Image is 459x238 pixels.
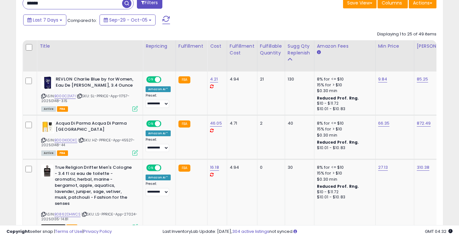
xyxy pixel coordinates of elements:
[417,164,430,171] a: 310.38
[41,76,54,89] img: 316+IJ0w+EL._SL40_.jpg
[317,132,370,138] div: $0.30 min
[230,120,252,126] div: 4.71
[378,164,388,171] a: 27.13
[260,165,280,170] div: 0
[23,14,66,25] button: Last 7 Days
[317,145,370,151] div: $10.01 - $10.83
[146,93,171,108] div: Preset:
[317,88,370,94] div: $0.30 min
[54,138,77,143] a: B000KIDCKC
[57,150,68,156] span: FBA
[160,121,171,127] span: OFF
[378,76,387,82] a: 9.84
[41,76,138,111] div: ASIN:
[377,31,436,37] div: Displaying 1 to 25 of 49 items
[147,165,155,171] span: ON
[425,228,453,234] span: 2025-10-13 04:32 GMT
[146,138,171,152] div: Preset:
[288,120,309,126] div: 40
[232,228,269,234] a: 304 active listings
[317,170,370,176] div: 15% for > $10
[285,40,314,71] th: Please note that this number is a calculation based on your required days of coverage and your ve...
[260,43,282,56] div: Fulfillable Quantity
[317,126,370,132] div: 15% for > $10
[178,120,190,128] small: FBA
[288,43,311,56] div: Sugg Qty Replenish
[146,182,171,196] div: Preset:
[260,120,280,126] div: 2
[163,229,453,235] div: Last InventoryLab Update: [DATE], not synced.
[55,165,133,208] b: True Religion Drifter Men's Cologne - 3.4 fl oz eau de toilette - aromatic, herbal, marine - berg...
[417,76,428,82] a: 85.25
[417,120,431,127] a: 872.49
[210,43,224,50] div: Cost
[41,120,54,133] img: 41hVKliul6L._SL40_.jpg
[41,120,138,155] div: ASIN:
[230,43,254,56] div: Fulfillment Cost
[41,150,56,156] span: All listings currently available for purchase on Amazon
[100,14,156,25] button: Sep-29 - Oct-05
[178,165,190,172] small: FBA
[317,106,370,112] div: $10.01 - $10.83
[317,120,370,126] div: 8% for <= $10
[57,106,68,112] span: FBA
[41,212,138,221] span: | SKU: LS-PPRICE-App-27024-20250135-14.81
[109,17,148,23] span: Sep-29 - Oct-05
[317,43,373,50] div: Amazon Fees
[41,138,135,147] span: | SKU: HZ-PPRICE-App-45527-20250148-44
[40,43,140,50] div: Title
[417,43,455,50] div: [PERSON_NAME]
[146,130,171,136] div: Amazon AI *
[210,120,222,127] a: 46.05
[54,93,76,99] a: B000C21A7I
[317,101,370,106] div: $10 - $11.72
[210,76,218,82] a: 4.21
[317,195,370,200] div: $10.01 - $10.83
[178,43,205,50] div: Fulfillment
[288,165,309,170] div: 30
[160,165,171,171] span: OFF
[317,165,370,170] div: 8% for <= $10
[260,76,280,82] div: 21
[146,86,171,92] div: Amazon AI *
[160,77,171,82] span: OFF
[378,120,390,127] a: 66.35
[146,175,171,180] div: Amazon AI *
[56,120,134,134] b: Acqua Di Parma Acqua Di Parma [GEOGRAPHIC_DATA]
[56,76,134,90] b: REVLON Charlie Blue by for Women, Eau De [PERSON_NAME], 3.4 Ounce
[317,95,359,101] b: Reduced Prof. Rng.
[317,176,370,182] div: $0.30 min
[6,228,30,234] strong: Copyright
[54,212,81,217] a: B0862DHWCS
[230,165,252,170] div: 4.94
[317,184,359,189] b: Reduced Prof. Rng.
[67,17,97,24] span: Compared to:
[33,17,58,23] span: Last 7 Days
[41,93,130,103] span: | SKU: SL-PPRICE-App-11757-20250148-3.15
[147,77,155,82] span: ON
[317,139,359,145] b: Reduced Prof. Rng.
[6,229,112,235] div: seller snap | |
[378,43,411,50] div: Min Price
[178,76,190,83] small: FBA
[147,121,155,127] span: ON
[230,76,252,82] div: 4.94
[41,106,56,112] span: All listings currently available for purchase on Amazon
[317,50,321,55] small: Amazon Fees.
[55,228,82,234] a: Terms of Use
[83,228,112,234] a: Privacy Policy
[288,76,309,82] div: 130
[210,164,219,171] a: 16.18
[317,189,370,195] div: $10 - $11.72
[41,165,53,177] img: 31T6TAVZ0dL._SL40_.jpg
[317,82,370,88] div: 15% for > $10
[146,43,173,50] div: Repricing
[317,76,370,82] div: 8% for <= $10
